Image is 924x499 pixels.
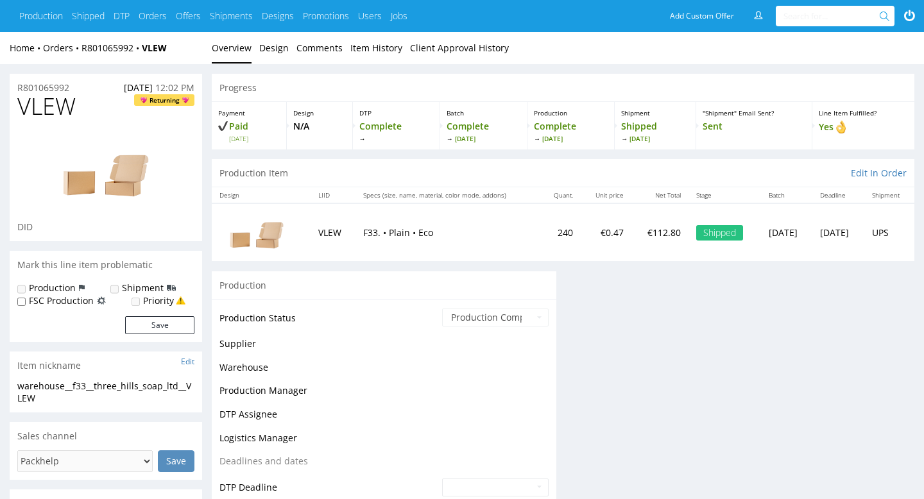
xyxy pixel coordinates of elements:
div: warehouse__f33__three_hills_soap_ltd__VLEW [17,380,194,405]
a: Promotions [303,10,349,22]
img: 13668504-packhelp-mailerbox-f-56-double-plain.png [55,132,157,210]
a: Edit In Order [851,167,907,180]
p: Paid [218,120,280,143]
p: Shipment [621,108,689,117]
input: Search for... [783,6,882,26]
th: Unit price [581,187,631,203]
th: Batch [761,187,812,203]
td: DTP Assignee [219,407,439,430]
td: Warehouse [219,360,439,384]
img: icon-production-flag.svg [79,282,85,294]
div: Shipped [696,225,743,241]
td: Logistics Manager [219,430,439,454]
th: Net Total [631,187,689,203]
p: Yes [819,120,908,134]
p: Production Item [219,167,288,180]
a: Home [10,42,43,54]
th: Specs (size, name, material, color mode, addons) [355,187,540,203]
input: Save [158,450,194,472]
th: LIID [311,187,355,203]
img: 13668504-packhelp-mailerbox-f-56-double-plain.png [225,208,289,257]
a: Jobs [391,10,407,22]
label: FSC Production [29,294,94,307]
a: Client Approval History [410,32,509,63]
span: VLEW [17,94,76,119]
p: DTP [359,108,433,117]
a: Offers [176,10,201,22]
a: Shipments [210,10,253,22]
span: 12:02 PM [155,81,194,94]
a: Design [259,32,289,63]
p: F33. • Plain • Eco [363,226,533,239]
p: Shipped [621,120,689,143]
td: [DATE] [761,203,812,260]
a: Production [19,10,63,22]
span: Returning [138,94,191,106]
p: Production [534,108,608,117]
a: Shipped [72,10,105,22]
a: Designs [262,10,294,22]
a: R801065992 [81,42,142,54]
td: [DATE] [812,203,864,260]
th: Stage [689,187,761,203]
p: Line Item Fulfilled? [819,108,908,117]
a: R801065992 [17,81,69,94]
div: Progress [212,74,914,102]
td: Deadlines and dates [219,453,439,477]
label: Priority [143,294,174,307]
p: Complete [359,120,433,143]
p: Complete [534,120,608,143]
a: VLEW [142,42,167,54]
span: [DATE] [621,134,689,143]
td: Production Manager [219,383,439,407]
span: DID [17,221,33,233]
th: Deadline [812,187,864,203]
th: Quant. [540,187,581,203]
label: Production [29,282,76,294]
a: Orders [43,42,81,54]
p: N/A [293,120,345,133]
td: Supplier [219,336,439,360]
span: [DATE] [534,134,608,143]
a: Item History [350,32,402,63]
td: €112.80 [631,203,689,260]
a: Edit [181,356,194,367]
td: 240 [540,203,581,260]
img: yellow_warning_triangle.png [176,296,185,305]
a: Orders [139,10,167,22]
td: UPS [864,203,914,260]
p: Batch [447,108,520,117]
p: Design [293,108,345,117]
a: DTP [114,10,130,22]
p: Payment [218,108,280,117]
div: Item nickname [10,351,202,380]
div: Production [212,271,556,300]
a: Comments [296,32,343,63]
p: Sent [703,120,805,133]
td: Production Status [219,307,439,336]
td: €0.47 [581,203,631,260]
span: [DATE] [447,134,520,143]
a: Users [358,10,382,22]
span: [DATE] [229,134,280,143]
th: Shipment [864,187,914,203]
p: "Shipment" Email Sent? [703,108,805,117]
td: VLEW [311,203,355,260]
label: Shipment [122,282,164,294]
span: [DATE] [124,81,153,94]
button: Save [125,316,194,334]
p: Complete [447,120,520,143]
div: Sales channel [10,422,202,450]
a: Overview [212,32,252,63]
th: Design [212,187,311,203]
div: Mark this line item problematic [10,251,202,279]
img: icon-fsc-production-flag.svg [97,294,106,307]
img: icon-shipping-flag.svg [167,282,176,294]
a: Add Custom Offer [663,6,741,26]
